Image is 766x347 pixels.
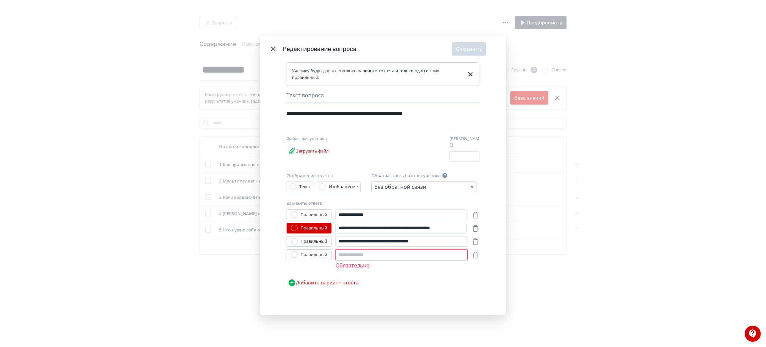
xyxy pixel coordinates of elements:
label: Обратная связь на ответ ученика [371,173,441,179]
div: Modal [260,36,506,314]
span: Обязательно [335,262,370,269]
div: Правильный [301,238,327,245]
label: [PERSON_NAME] [449,136,479,149]
div: Текст вопроса [287,91,479,103]
div: Файлы для ученика [287,136,356,142]
button: Сохранить [452,42,486,56]
div: Ученику будут даны несколько вариантов ответа и только один из них правильный. [292,68,461,81]
label: Отображение ответов [287,173,333,179]
div: Текст [299,183,310,190]
div: Редактирование вопроса [283,45,452,54]
label: Варианты ответа [287,200,322,207]
div: Правильный [301,251,327,258]
div: Правильный [301,225,327,231]
div: Изображение [329,183,358,190]
button: Добавить вариант ответа [287,276,360,289]
div: Правильный [301,211,327,218]
div: Без обратной связи [374,183,426,191]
